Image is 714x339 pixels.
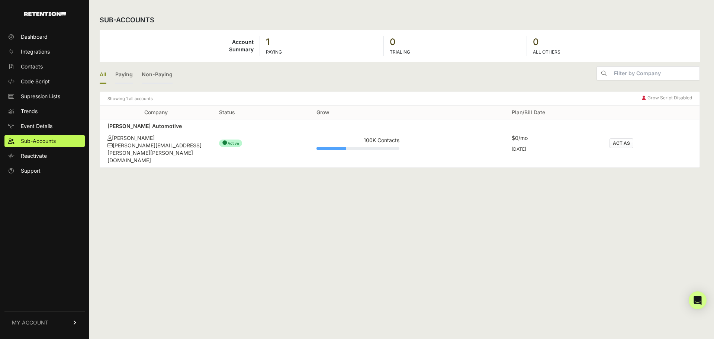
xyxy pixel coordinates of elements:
[219,140,242,147] span: Active
[4,150,85,162] a: Reactivate
[4,311,85,334] a: MY ACCOUNT
[4,46,85,58] a: Integrations
[21,122,52,130] span: Event Details
[504,106,602,119] th: Plan/Bill Date
[610,138,633,148] button: ACT AS
[21,78,50,85] span: Code Script
[4,76,85,87] a: Code Script
[4,120,85,132] a: Event Details
[21,63,43,70] span: Contacts
[212,106,309,119] th: Status
[21,108,38,115] span: Trends
[4,105,85,117] a: Trends
[107,122,204,130] div: [PERSON_NAME] Automotive
[21,93,60,100] span: Supression Lists
[316,137,399,144] div: 100K Contacts
[4,135,85,147] a: Sub-Accounts
[390,36,521,48] strong: 0
[689,291,707,309] div: Open Intercom Messenger
[642,95,692,102] div: Grow Script Disabled
[100,106,212,119] th: Company
[266,49,282,55] label: PAYING
[390,49,410,55] label: TRIALING
[21,48,50,55] span: Integrations
[21,152,47,160] span: Reactivate
[611,67,699,80] input: Filter by Company
[4,90,85,102] a: Supression Lists
[4,31,85,43] a: Dashboard
[4,165,85,177] a: Support
[266,36,377,48] strong: 1
[142,66,173,84] a: Non-Paying
[21,137,56,145] span: Sub-Accounts
[100,36,260,56] td: Account Summary
[4,61,85,73] a: Contacts
[222,139,228,146] span: ●
[316,147,399,150] div: Plan Usage: 36%
[24,12,66,16] img: Retention.com
[512,146,594,152] div: [DATE]
[21,33,48,41] span: Dashboard
[115,66,133,84] a: Paying
[309,106,406,119] th: Grow
[533,36,694,48] strong: 0
[107,95,153,102] small: Showing 1 all accounts
[12,319,48,326] span: MY ACCOUNT
[107,142,204,164] div: [PERSON_NAME][EMAIL_ADDRESS][PERSON_NAME][PERSON_NAME][DOMAIN_NAME]
[533,49,560,55] label: ALL OTHERS
[107,134,204,142] div: [PERSON_NAME]
[512,134,594,142] div: $0/mo
[100,15,154,25] h2: Sub-accounts
[21,167,41,175] span: Support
